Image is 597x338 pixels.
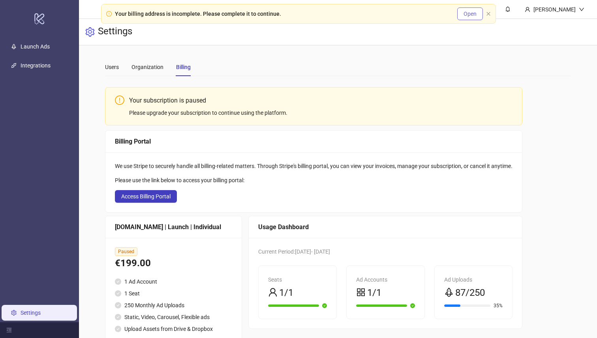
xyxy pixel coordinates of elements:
[115,326,121,332] span: check-circle
[258,222,513,232] div: Usage Dashboard
[121,193,171,200] span: Access Billing Portal
[464,11,477,17] span: Open
[115,9,281,18] div: Your billing address is incomplete. Please complete it to continue.
[115,176,513,185] div: Please use the link below to access your billing portal:
[21,63,51,69] a: Integrations
[115,222,232,232] div: [DOMAIN_NAME] | Launch | Individual
[115,277,232,286] li: 1 Ad Account
[115,278,121,285] span: check-circle
[258,248,330,255] span: Current Period: [DATE] - [DATE]
[486,11,491,17] button: close
[356,288,366,297] span: appstore
[115,325,232,333] li: Upload Assets from Drive & Dropbox
[115,289,232,298] li: 1 Seat
[115,256,232,271] div: €199.00
[115,190,177,203] button: Access Billing Portal
[115,136,513,146] div: Billing Portal
[115,301,232,310] li: 250 Monthly Ad Uploads
[457,7,483,20] button: Open
[21,310,41,316] a: Settings
[455,286,485,301] span: 87/250
[444,275,503,284] div: Ad Uploads
[98,25,132,39] h3: Settings
[525,7,530,12] span: user
[129,108,513,117] div: Please upgrade your subscription to continue using the platform.
[6,327,12,333] span: menu-fold
[129,95,513,105] div: Your subscription is paused
[105,63,119,71] div: Users
[115,290,121,297] span: check-circle
[106,11,112,17] span: exclamation-circle
[21,44,50,50] a: Launch Ads
[268,275,327,284] div: Seats
[85,27,95,37] span: setting
[268,288,278,297] span: user
[131,63,163,71] div: Organization
[486,11,491,16] span: close
[579,7,584,12] span: down
[115,162,513,170] div: We use Stripe to securely handle all billing-related matters. Through Stripe's billing portal, yo...
[115,247,137,256] span: Paused
[494,303,503,308] span: 35%
[444,288,454,297] span: rocket
[115,95,124,105] span: exclamation-circle
[115,302,121,308] span: check-circle
[115,313,232,321] li: Static, Video, Carousel, Flexible ads
[505,6,511,12] span: bell
[279,286,293,301] span: 1/1
[356,275,415,284] div: Ad Accounts
[322,303,327,308] span: check-circle
[176,63,191,71] div: Billing
[115,314,121,320] span: check-circle
[367,286,381,301] span: 1/1
[530,5,579,14] div: [PERSON_NAME]
[410,303,415,308] span: check-circle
